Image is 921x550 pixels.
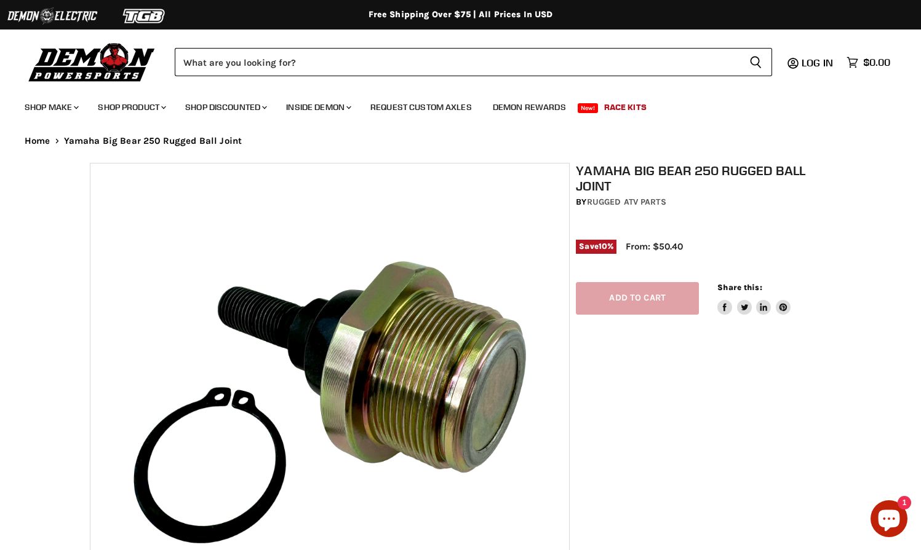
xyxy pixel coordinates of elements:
[802,57,833,69] span: Log in
[576,240,616,253] span: Save %
[175,48,740,76] input: Search
[599,242,607,251] span: 10
[98,4,191,28] img: TGB Logo 2
[740,48,772,76] button: Search
[15,90,887,120] ul: Main menu
[867,500,911,540] inbox-online-store-chat: Shopify online store chat
[595,95,656,120] a: Race Kits
[484,95,575,120] a: Demon Rewards
[863,57,890,68] span: $0.00
[6,4,98,28] img: Demon Electric Logo 2
[717,282,791,315] aside: Share this:
[576,195,837,209] div: by
[25,40,159,84] img: Demon Powersports
[717,283,762,292] span: Share this:
[840,53,896,71] a: $0.00
[361,95,481,120] a: Request Custom Axles
[576,163,837,194] h1: Yamaha Big Bear 250 Rugged Ball Joint
[175,48,772,76] form: Product
[64,136,242,146] span: Yamaha Big Bear 250 Rugged Ball Joint
[25,136,50,146] a: Home
[796,57,840,68] a: Log in
[89,95,173,120] a: Shop Product
[277,95,359,120] a: Inside Demon
[587,197,666,207] a: Rugged ATV Parts
[578,103,599,113] span: New!
[176,95,274,120] a: Shop Discounted
[15,95,86,120] a: Shop Make
[626,241,683,252] span: From: $50.40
